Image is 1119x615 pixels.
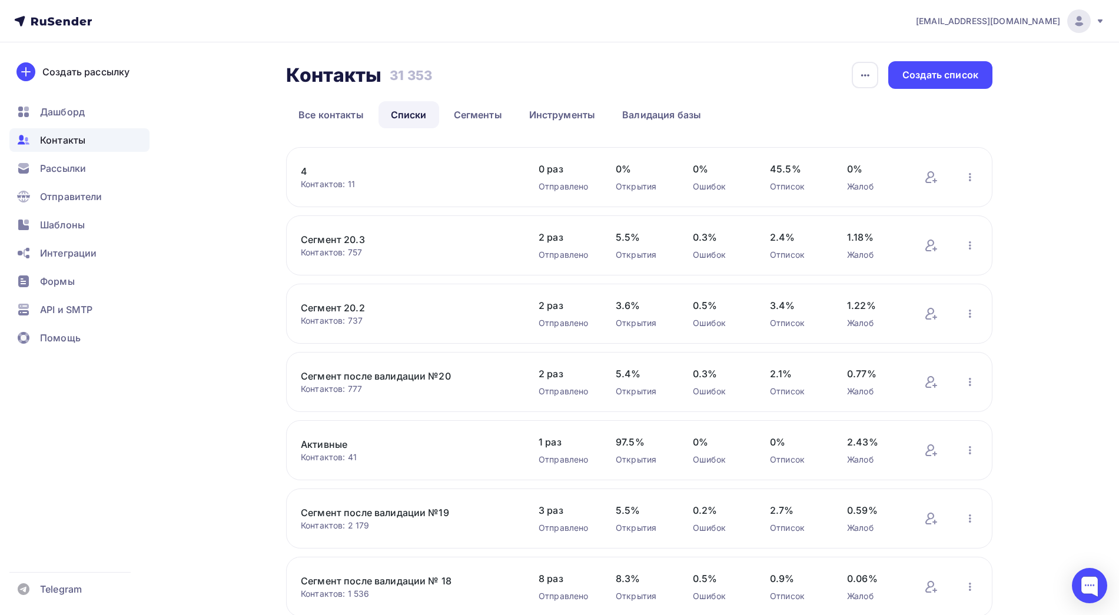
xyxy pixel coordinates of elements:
span: 5.5% [616,503,669,517]
span: 5.4% [616,367,669,381]
a: Шаблоны [9,213,150,237]
span: 3.6% [616,298,669,313]
div: Жалоб [847,454,901,466]
div: Открытия [616,454,669,466]
a: Валидация базы [610,101,713,128]
span: 2 раз [539,367,592,381]
a: Сегмент 20.2 [301,301,501,315]
div: Ошибок [693,522,746,534]
a: Списки [378,101,439,128]
div: Отписок [770,249,824,261]
span: Контакты [40,133,85,147]
div: Открытия [616,522,669,534]
div: Отписок [770,590,824,602]
div: Открытия [616,590,669,602]
span: 1.18% [847,230,901,244]
div: Контактов: 777 [301,383,515,395]
div: Жалоб [847,590,901,602]
div: Отписок [770,385,824,397]
div: Ошибок [693,385,746,397]
div: Жалоб [847,385,901,397]
div: Отправлено [539,454,592,466]
span: 1 раз [539,435,592,449]
span: Отправители [40,190,102,204]
a: 4 [301,164,501,178]
div: Жалоб [847,249,901,261]
a: Формы [9,270,150,293]
span: Помощь [40,331,81,345]
div: Жалоб [847,522,901,534]
span: 2.1% [770,367,824,381]
span: 97.5% [616,435,669,449]
span: 0.77% [847,367,901,381]
div: Открытия [616,385,669,397]
div: Ошибок [693,454,746,466]
span: API и SMTP [40,302,92,317]
span: 2.7% [770,503,824,517]
span: Формы [40,274,75,288]
span: 3.4% [770,298,824,313]
div: Отписок [770,454,824,466]
span: 0% [847,162,901,176]
div: Контактов: 2 179 [301,520,515,531]
h3: 31 353 [390,67,432,84]
div: Контактов: 1 536 [301,588,515,600]
div: Контактов: 757 [301,247,515,258]
a: Сегмент после валидации № 18 [301,574,501,588]
div: Жалоб [847,317,901,329]
a: Активные [301,437,501,451]
span: 0.2% [693,503,746,517]
a: Все контакты [286,101,376,128]
a: Сегмент после валидации №19 [301,506,501,520]
div: Создать рассылку [42,65,130,79]
span: Telegram [40,582,82,596]
a: Рассылки [9,157,150,180]
span: 0% [770,435,824,449]
a: Сегменты [441,101,514,128]
h2: Контакты [286,64,381,87]
span: 0% [693,435,746,449]
a: Отправители [9,185,150,208]
span: 0.5% [693,298,746,313]
span: 5.5% [616,230,669,244]
a: [EMAIL_ADDRESS][DOMAIN_NAME] [916,9,1105,33]
span: 0.3% [693,230,746,244]
span: Шаблоны [40,218,85,232]
div: Открытия [616,317,669,329]
span: [EMAIL_ADDRESS][DOMAIN_NAME] [916,15,1060,27]
div: Отправлено [539,522,592,534]
span: 2.43% [847,435,901,449]
div: Отправлено [539,590,592,602]
span: 2 раз [539,298,592,313]
span: 45.5% [770,162,824,176]
a: Сегмент 20.3 [301,232,501,247]
div: Отправлено [539,181,592,192]
span: 2.4% [770,230,824,244]
span: 0% [693,162,746,176]
div: Ошибок [693,181,746,192]
div: Отправлено [539,317,592,329]
div: Контактов: 737 [301,315,515,327]
div: Отписок [770,522,824,534]
div: Ошибок [693,317,746,329]
span: 0% [616,162,669,176]
span: Рассылки [40,161,86,175]
span: 8 раз [539,571,592,586]
div: Открытия [616,181,669,192]
span: 0.9% [770,571,824,586]
span: 0.59% [847,503,901,517]
div: Жалоб [847,181,901,192]
a: Контакты [9,128,150,152]
a: Дашборд [9,100,150,124]
div: Отписок [770,317,824,329]
span: 0.3% [693,367,746,381]
div: Отправлено [539,249,592,261]
div: Открытия [616,249,669,261]
div: Ошибок [693,249,746,261]
span: 0.5% [693,571,746,586]
span: 2 раз [539,230,592,244]
div: Ошибок [693,590,746,602]
a: Инструменты [517,101,608,128]
span: 1.22% [847,298,901,313]
span: 8.3% [616,571,669,586]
